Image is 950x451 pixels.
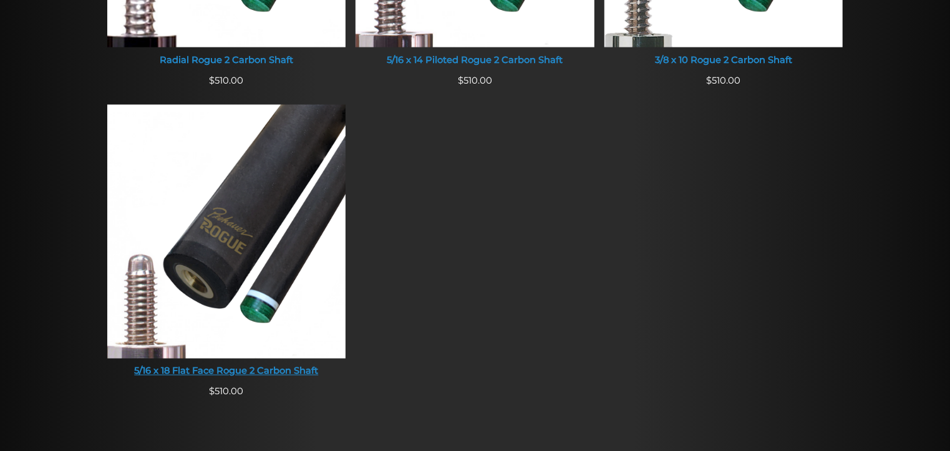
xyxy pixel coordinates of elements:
[107,366,346,377] div: 5/16 x 18 Flat Face Rogue 2 Carbon Shaft
[458,75,492,86] span: 510.00
[707,75,712,86] span: $
[209,75,215,86] span: $
[209,386,215,397] span: $
[209,386,243,397] span: 510.00
[707,75,741,86] span: 510.00
[209,75,243,86] span: 510.00
[107,55,346,66] div: Radial Rogue 2 Carbon Shaft
[458,75,463,86] span: $
[107,105,346,385] a: 5/16 x 18 Flat Face Rogue 2 Carbon Shaft 5/16 x 18 Flat Face Rogue 2 Carbon Shaft
[107,105,346,359] img: 5/16 x 18 Flat Face Rogue 2 Carbon Shaft
[356,55,594,66] div: 5/16 x 14 Piloted Rogue 2 Carbon Shaft
[604,55,843,66] div: 3/8 x 10 Rogue 2 Carbon Shaft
